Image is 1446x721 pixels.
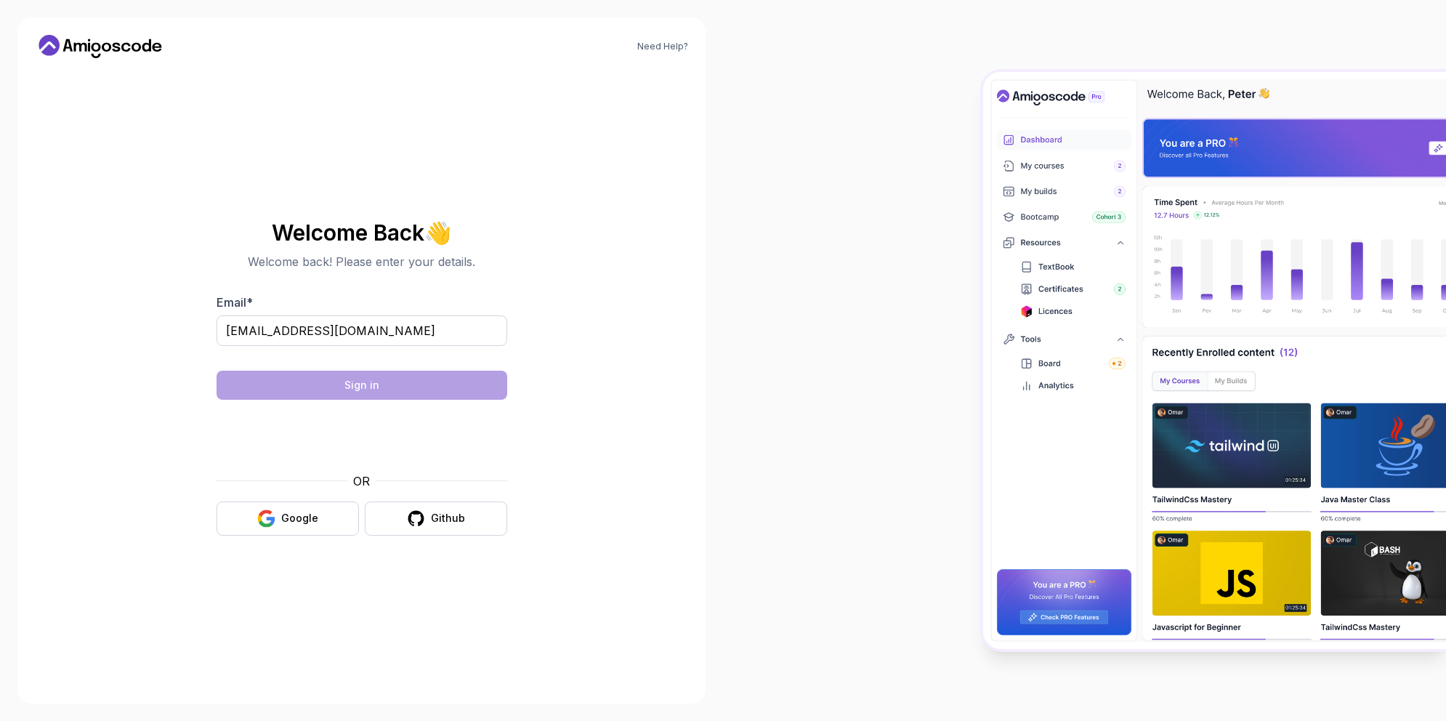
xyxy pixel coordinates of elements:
[217,295,253,310] label: Email *
[217,371,507,400] button: Sign in
[365,502,507,536] button: Github
[217,502,359,536] button: Google
[431,511,465,525] div: Github
[217,221,507,244] h2: Welcome Back
[983,72,1446,649] img: Amigoscode Dashboard
[35,35,166,58] a: Home link
[424,220,451,243] span: 👋
[217,253,507,270] p: Welcome back! Please enter your details.
[281,511,318,525] div: Google
[353,472,370,490] p: OR
[637,41,688,52] a: Need Help?
[217,315,507,346] input: Enter your email
[344,378,379,392] div: Sign in
[252,408,472,464] iframe: Widget containing checkbox for hCaptcha security challenge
